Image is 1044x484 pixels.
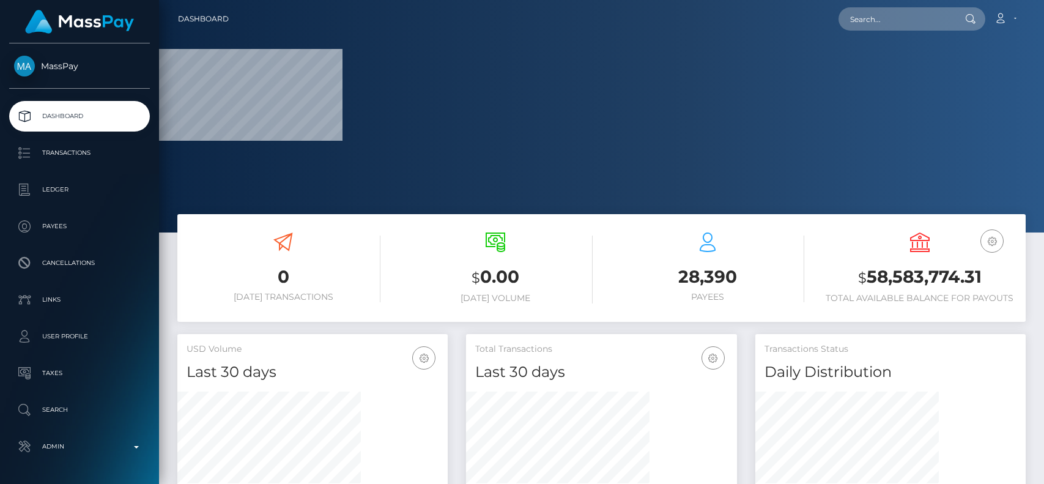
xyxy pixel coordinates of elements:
h6: Payees [611,292,805,302]
a: Payees [9,211,150,242]
h5: Transactions Status [764,343,1016,356]
a: Ledger [9,174,150,205]
a: Admin [9,431,150,462]
a: Links [9,285,150,315]
small: $ [858,269,867,286]
a: Search [9,395,150,425]
input: Search... [839,7,953,31]
h6: [DATE] Transactions [187,292,380,302]
a: User Profile [9,321,150,352]
p: Payees [14,217,145,236]
h5: Total Transactions [475,343,727,356]
a: Dashboard [9,101,150,132]
h6: Total Available Balance for Payouts [823,293,1016,303]
h3: 0.00 [399,265,593,290]
p: Cancellations [14,254,145,272]
a: Dashboard [178,6,229,32]
h3: 28,390 [611,265,805,289]
a: Transactions [9,138,150,168]
p: Dashboard [14,107,145,125]
p: Transactions [14,144,145,162]
p: Admin [14,437,145,456]
h5: USD Volume [187,343,439,356]
img: MassPay Logo [25,10,134,34]
a: Taxes [9,358,150,389]
h6: [DATE] Volume [399,293,593,303]
p: Ledger [14,181,145,199]
h4: Last 30 days [475,362,727,383]
h4: Last 30 days [187,362,439,383]
small: $ [472,269,480,286]
h3: 0 [187,265,380,289]
p: Search [14,401,145,419]
p: User Profile [14,327,145,346]
img: MassPay [14,56,35,76]
h4: Daily Distribution [764,362,1016,383]
h3: 58,583,774.31 [823,265,1016,290]
p: Links [14,291,145,309]
p: Taxes [14,364,145,382]
span: MassPay [9,61,150,72]
a: Cancellations [9,248,150,278]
